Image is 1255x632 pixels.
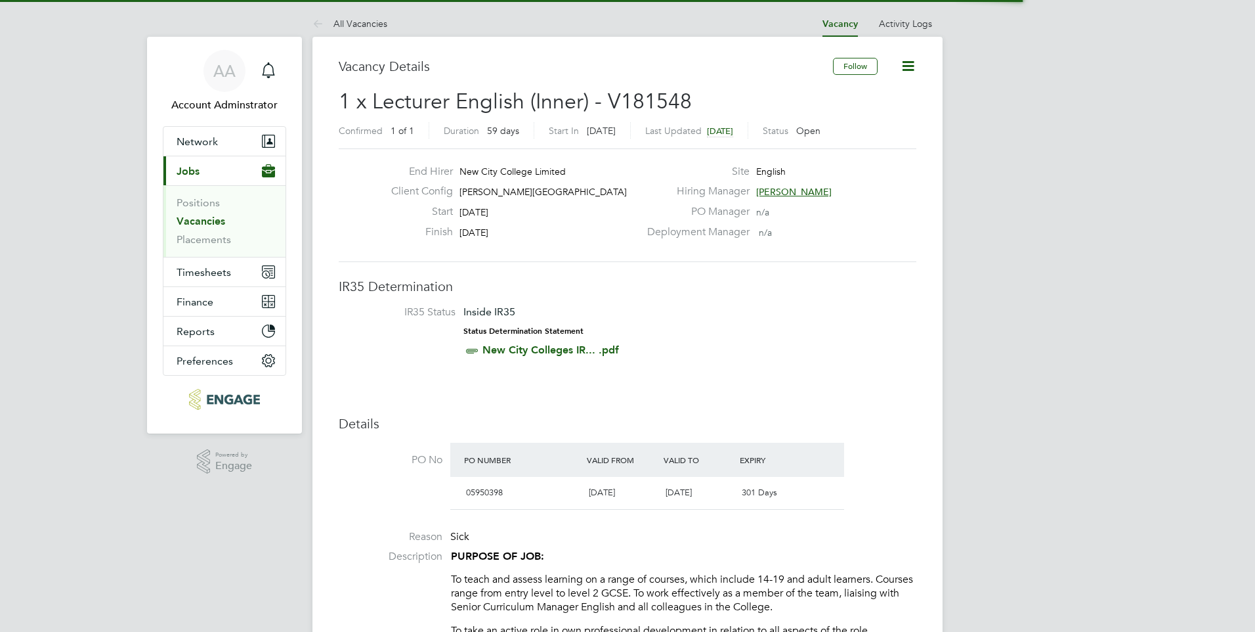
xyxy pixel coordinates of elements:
[589,487,615,498] span: [DATE]
[639,225,750,239] label: Deployment Manager
[339,125,383,137] label: Confirmed
[339,89,692,114] span: 1 x Lecturer English (Inner) - V181548
[459,206,488,218] span: [DATE]
[666,487,692,498] span: [DATE]
[879,18,932,30] a: Activity Logs
[645,125,702,137] label: Last Updated
[736,448,813,472] div: Expiry
[587,125,616,137] span: [DATE]
[639,165,750,179] label: Site
[339,550,442,564] label: Description
[381,225,453,239] label: Finish
[163,127,286,156] button: Network
[163,258,286,286] button: Timesheets
[639,205,750,219] label: PO Manager
[391,125,414,137] span: 1 of 1
[339,453,442,467] label: PO No
[215,449,252,461] span: Powered by
[763,125,788,137] label: Status
[463,327,584,336] strong: Status Determination Statement
[584,448,660,472] div: Valid From
[451,573,916,614] p: To teach and assess learning on a range of courses, which include 14-19 and adult learners. Cours...
[163,287,286,316] button: Finance
[451,550,544,562] strong: PURPOSE OF JOB:
[177,215,225,227] a: Vacancies
[339,415,916,432] h3: Details
[450,530,469,543] span: Sick
[163,156,286,185] button: Jobs
[459,227,488,238] span: [DATE]
[163,50,286,113] a: AAAccount Adminstrator
[339,530,442,544] label: Reason
[459,186,627,198] span: [PERSON_NAME][GEOGRAPHIC_DATA]
[822,18,858,30] a: Vacancy
[461,448,584,472] div: PO Number
[352,305,456,319] label: IR35 Status
[339,278,916,295] h3: IR35 Determination
[312,18,387,30] a: All Vacancies
[177,355,233,367] span: Preferences
[381,205,453,219] label: Start
[339,58,833,75] h3: Vacancy Details
[466,487,503,498] span: 05950398
[707,125,733,137] span: [DATE]
[463,305,515,318] span: Inside IR35
[147,37,302,434] nav: Main navigation
[213,62,236,79] span: AA
[163,389,286,410] a: Go to home page
[444,125,479,137] label: Duration
[215,461,252,472] span: Engage
[833,58,878,75] button: Follow
[163,97,286,113] span: Account Adminstrator
[756,166,786,177] span: English
[660,448,737,472] div: Valid To
[163,317,286,346] button: Reports
[759,227,772,238] span: n/a
[549,125,579,137] label: Start In
[796,125,820,137] span: Open
[742,487,777,498] span: 301 Days
[756,206,769,218] span: n/a
[482,344,619,356] a: New City Colleges IR... .pdf
[756,186,832,198] span: [PERSON_NAME]
[381,165,453,179] label: End Hirer
[177,165,200,177] span: Jobs
[381,185,453,198] label: Client Config
[177,266,231,279] span: Timesheets
[639,185,750,198] label: Hiring Manager
[177,296,213,308] span: Finance
[197,449,253,474] a: Powered byEngage
[177,196,220,209] a: Positions
[487,125,519,137] span: 59 days
[177,325,215,338] span: Reports
[189,389,259,410] img: protocol-logo-retina.png
[163,185,286,257] div: Jobs
[163,346,286,375] button: Preferences
[459,166,566,177] span: New City College Limited
[177,135,218,148] span: Network
[177,233,231,246] a: Placements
